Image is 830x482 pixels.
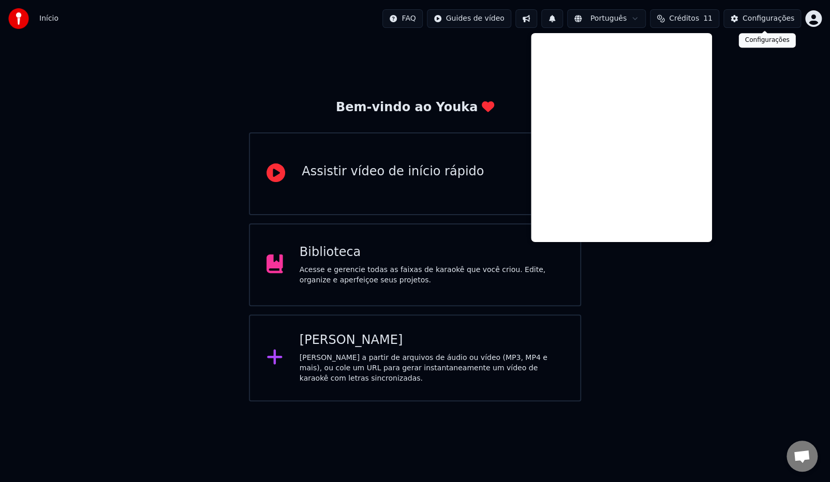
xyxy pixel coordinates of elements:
div: Assistir vídeo de início rápido [302,163,484,180]
button: Configurações [723,9,801,28]
div: Acesse e gerencie todas as faixas de karaokê que você criou. Edite, organize e aperfeiçoe seus pr... [300,265,564,285]
span: Início [39,13,58,24]
div: [PERSON_NAME] [300,332,564,349]
div: Bem-vindo ao Youka [336,99,494,116]
nav: breadcrumb [39,13,58,24]
div: Bate-papo aberto [787,441,818,472]
div: Configurações [738,33,795,48]
button: FAQ [382,9,422,28]
button: Créditos11 [650,9,719,28]
button: Guides de vídeo [427,9,511,28]
span: Créditos [669,13,699,24]
div: [PERSON_NAME] a partir de arquivos de áudio ou vídeo (MP3, MP4 e mais), ou cole um URL para gerar... [300,353,564,384]
div: Configurações [743,13,794,24]
img: youka [8,8,29,29]
div: Biblioteca [300,244,564,261]
span: 11 [703,13,713,24]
